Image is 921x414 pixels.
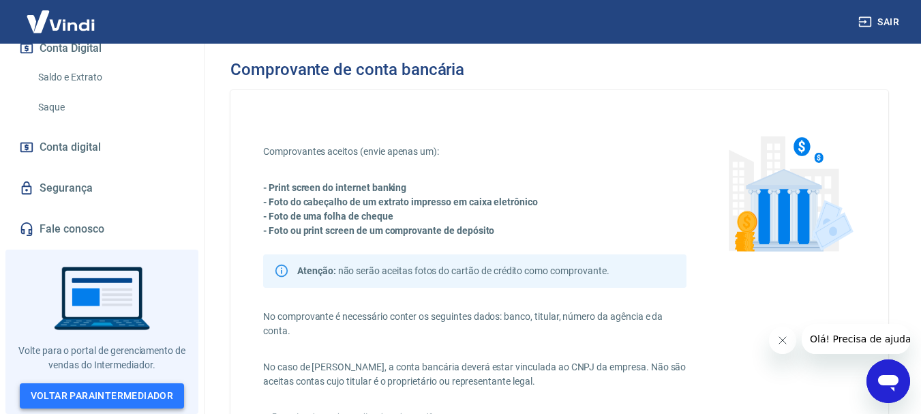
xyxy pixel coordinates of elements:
[297,264,609,278] p: não serão aceitas fotos do cartão de crédito como comprovante.
[856,10,905,35] button: Sair
[297,265,338,276] span: Atenção:
[802,324,910,354] iframe: Mensagem da empresa
[230,60,464,79] h3: Comprovante de conta bancária
[16,132,187,162] a: Conta digital
[40,138,101,157] span: Conta digital
[20,383,185,409] a: Voltar paraIntermediador
[16,173,187,203] a: Segurança
[33,93,187,121] a: Saque
[263,225,494,236] strong: - Foto ou print screen de um comprovante de depósito
[33,63,187,91] a: Saldo e Extrato
[263,360,686,389] p: No caso de [PERSON_NAME], a conta bancária deverá estar vinculada ao CNPJ da empresa. Não são ace...
[16,1,105,42] img: Vindi
[263,310,686,338] p: No comprovante é necessário conter os seguintes dados: banco, titular, número da agência e da conta.
[263,196,538,207] strong: - Foto do cabeçalho de um extrato impresso em caixa eletrônico
[866,359,910,403] iframe: Botão para abrir a janela de mensagens
[769,327,796,354] iframe: Fechar mensagem
[263,182,406,193] strong: - Print screen do internet banking
[16,214,187,244] a: Fale conosco
[719,123,856,259] img: foto-bank.95985f06fdf5fd3f43e2.png
[263,145,686,159] p: Comprovantes aceitos (envie apenas um):
[16,33,187,63] button: Conta Digital
[8,10,115,20] span: Olá! Precisa de ajuda?
[263,211,393,222] strong: - Foto de uma folha de cheque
